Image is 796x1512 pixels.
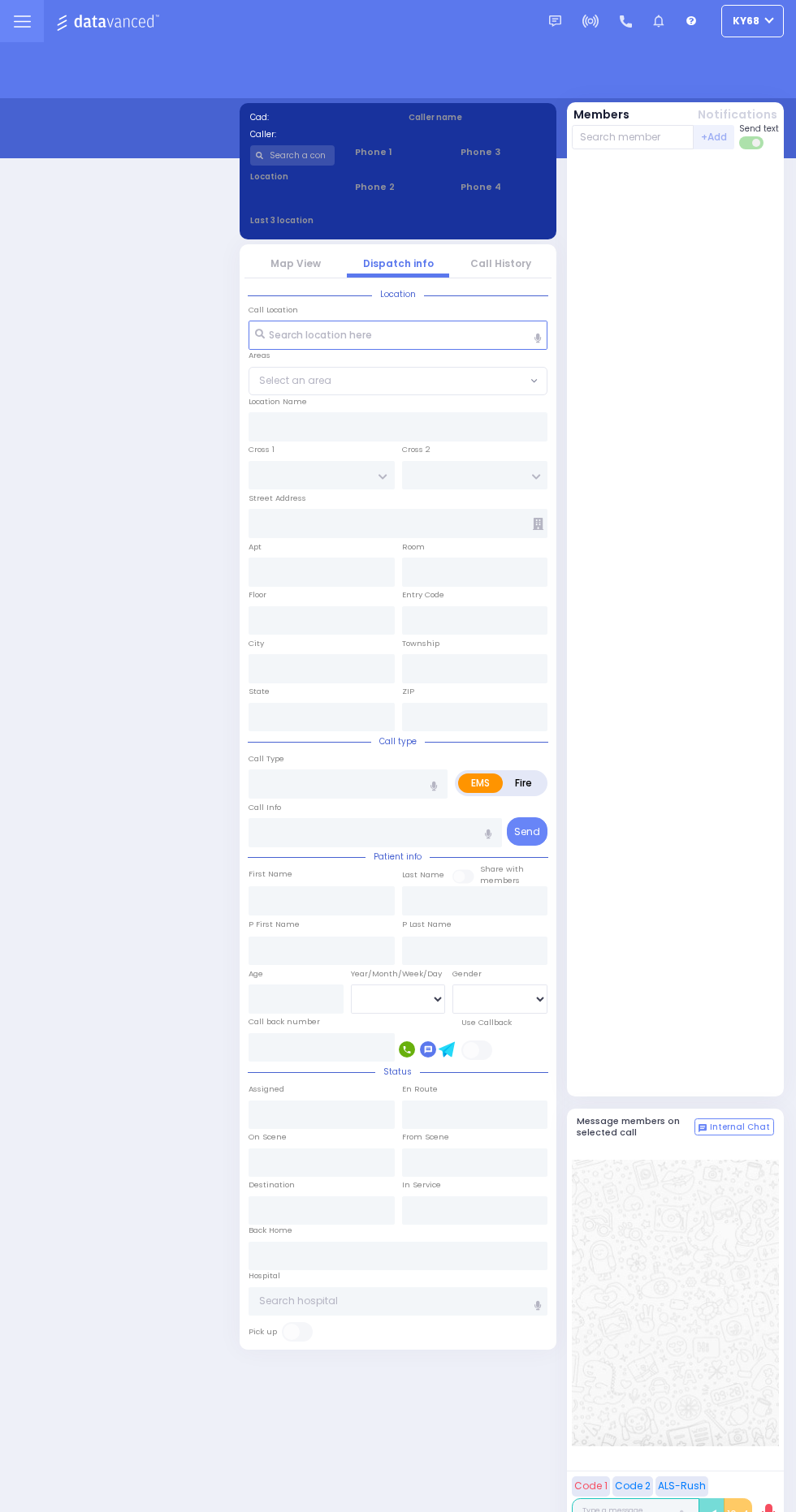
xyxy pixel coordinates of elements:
[698,106,777,123] button: Notifications
[458,773,503,793] label: EMS
[249,1287,547,1316] input: Search hospital
[572,125,694,149] input: Search member
[461,145,546,159] span: Phone 3
[249,1016,320,1027] label: Call back number
[249,919,300,930] label: P First Name
[249,802,281,813] label: Call Info
[402,638,439,649] label: Township
[249,1131,287,1143] label: On Scene
[409,111,547,123] label: Caller name
[699,1124,707,1132] img: comment-alt.png
[355,145,440,159] span: Phone 1
[402,444,430,455] label: Cross 2
[249,1225,292,1236] label: Back Home
[375,1066,420,1078] span: Status
[721,5,784,37] button: ky68
[249,1179,295,1191] label: Destination
[452,968,482,980] label: Gender
[249,1326,277,1338] label: Pick up
[259,373,331,388] span: Select an area
[351,968,446,980] div: Year/Month/Week/Day
[371,735,425,747] span: Call type
[694,1118,774,1136] button: Internal Chat
[655,1476,708,1497] button: ALS-Rush
[250,145,335,166] input: Search a contact
[249,686,270,697] label: State
[372,288,424,300] span: Location
[402,686,414,697] label: ZIP
[402,1083,438,1095] label: En Route
[249,541,262,553] label: Apt
[249,868,292,880] label: First Name
[533,518,543,530] span: Other building occupants
[249,1083,284,1095] label: Assigned
[577,1116,695,1137] h5: Message members on selected call
[461,1017,512,1028] label: Use Callback
[402,869,444,881] label: Last Name
[573,106,629,123] button: Members
[739,123,779,135] span: Send text
[249,396,307,407] label: Location Name
[366,851,430,863] span: Patient info
[402,541,425,553] label: Room
[507,817,547,846] button: Send
[250,128,388,140] label: Caller:
[733,14,759,28] span: ky68
[549,15,561,28] img: message.svg
[710,1122,770,1133] span: Internal Chat
[249,968,263,980] label: Age
[270,256,321,270] a: Map View
[56,11,164,32] img: Logo
[249,493,306,504] label: Street Address
[250,170,335,183] label: Location
[249,753,284,765] label: Call Type
[249,638,264,649] label: City
[402,1131,449,1143] label: From Scene
[249,321,547,350] input: Search location here
[250,111,388,123] label: Cad:
[402,1179,441,1191] label: In Service
[402,919,452,930] label: P Last Name
[612,1476,653,1497] button: Code 2
[249,589,266,601] label: Floor
[572,1476,610,1497] button: Code 1
[739,135,765,151] label: Turn off text
[480,875,520,885] span: members
[250,214,399,226] label: Last 3 location
[355,180,440,194] span: Phone 2
[402,589,444,601] label: Entry Code
[249,444,275,455] label: Cross 1
[363,256,434,270] a: Dispatch info
[461,180,546,194] span: Phone 4
[249,1270,280,1282] label: Hospital
[470,256,531,270] a: Call History
[480,864,524,874] small: Share with
[249,350,270,361] label: Areas
[502,773,545,793] label: Fire
[249,304,298,316] label: Call Location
